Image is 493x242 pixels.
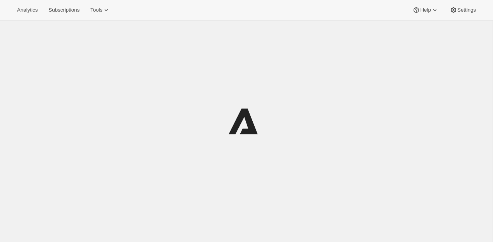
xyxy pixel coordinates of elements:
button: Help [408,5,443,15]
button: Settings [445,5,481,15]
button: Tools [86,5,115,15]
span: Help [420,7,431,13]
span: Subscriptions [48,7,79,13]
span: Analytics [17,7,38,13]
button: Subscriptions [44,5,84,15]
span: Tools [90,7,102,13]
span: Settings [457,7,476,13]
button: Analytics [12,5,42,15]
